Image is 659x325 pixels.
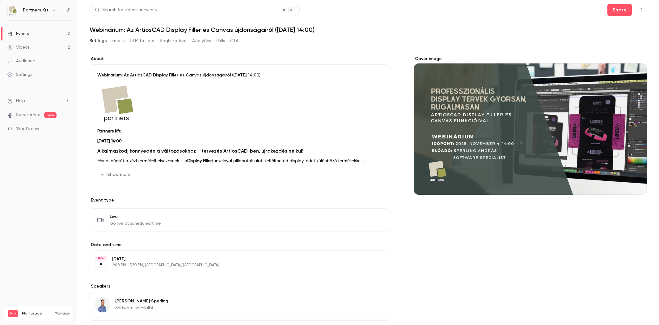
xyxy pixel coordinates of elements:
strong: [DATE] 14:00 [97,139,122,143]
li: help-dropdown-opener [7,98,70,104]
button: Analytics [192,36,211,46]
p: [DATE] [112,256,356,262]
p: 4 [99,261,103,267]
div: Events [7,31,29,37]
div: NOV [95,256,107,261]
div: Videos [7,44,29,50]
label: Date and time [90,242,389,248]
button: Registrations [160,36,187,46]
p: [PERSON_NAME] Sperling [115,298,168,304]
button: UTM builder [130,36,155,46]
label: About [90,56,389,62]
h2: Alkalmazkodj könnyedén a változásokhoz – tervezés ArtiosCAD-ben, újrakezdés nélkül! [97,147,381,155]
div: Search for videos or events [95,7,157,13]
label: Cover image [414,56,647,62]
a: Manage [55,311,70,316]
button: Share [607,4,632,16]
button: CTA [230,36,239,46]
h1: Webinárium: Az ArtiosCAD Display Filler és Canvas újdonságairól ([DATE] 14:00) [90,26,647,33]
div: András Sperling[PERSON_NAME] SperlingSoftware specialist [90,292,389,318]
strong: Partners Kft. [97,129,121,133]
span: Plan usage [22,311,51,316]
span: Pro [8,310,18,317]
button: Show more [97,170,134,180]
label: Speakers [90,283,389,289]
h6: Partners Kft. [23,7,49,13]
span: Go live at scheduled time [110,220,161,227]
a: SpeakerHub [16,112,40,118]
p: Mondj búcsút a kézi termékelhelyezésnek – a funkcióval pillanatok alatt feltöltheted display-edet... [97,157,381,165]
p: Software specialist [115,305,168,311]
span: What's new [16,126,39,132]
button: Emails [112,36,125,46]
div: Settings [7,71,32,78]
p: Webinárium: Az ArtiosCAD Display Filler és Canvas újdonságairól ([DATE] 14:00) [97,72,381,78]
span: new [44,112,57,118]
div: Audience [7,58,35,64]
img: András Sperling [95,297,110,312]
iframe: Noticeable Trigger [62,126,70,132]
p: Event type [90,197,389,203]
p: 2:00 PM - 3:30 PM, [GEOGRAPHIC_DATA]/[GEOGRAPHIC_DATA] [112,263,356,268]
button: Polls [216,36,225,46]
strong: Display Filler [187,159,212,163]
img: Partners Kft. [8,5,18,15]
button: Settings [90,36,107,46]
section: Cover image [414,56,647,195]
span: Live [110,214,161,220]
span: Help [16,98,25,104]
